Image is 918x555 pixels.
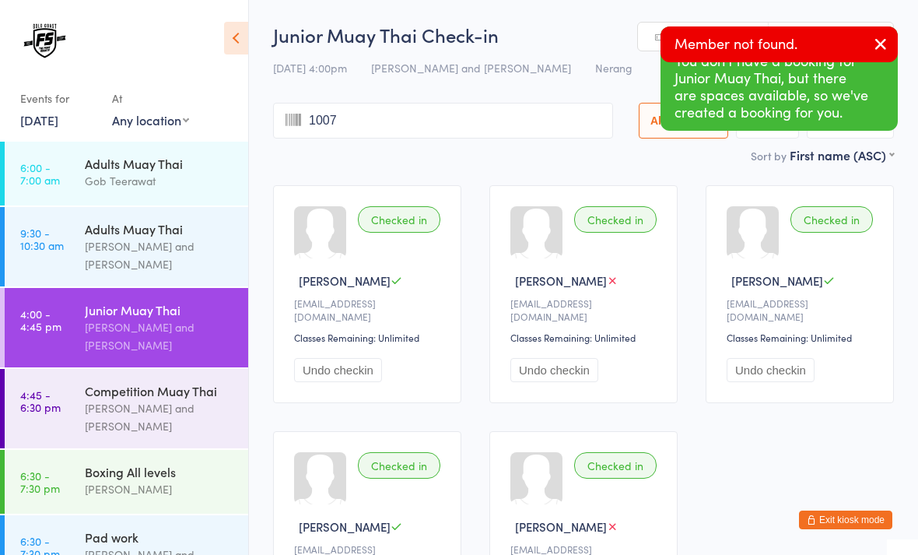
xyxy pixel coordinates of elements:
[727,358,815,382] button: Undo checkin
[358,206,440,233] div: Checked in
[731,272,823,289] span: [PERSON_NAME]
[273,22,894,47] h2: Junior Muay Thai Check-in
[574,206,657,233] div: Checked in
[371,60,571,76] span: [PERSON_NAME] and [PERSON_NAME]
[294,297,445,323] div: [EMAIL_ADDRESS][DOMAIN_NAME]
[515,518,607,535] span: [PERSON_NAME]
[595,60,632,76] span: Nerang
[85,399,235,435] div: [PERSON_NAME] and [PERSON_NAME]
[660,26,898,131] div: Welcome, [PERSON_NAME]! You don't have a booking for Junior Muay Thai, but there are spaces avail...
[510,297,661,323] div: [EMAIL_ADDRESS][DOMAIN_NAME]
[85,220,235,237] div: Adults Muay Thai
[5,369,248,448] a: 4:45 -6:30 pmCompetition Muay Thai[PERSON_NAME] and [PERSON_NAME]
[20,307,61,332] time: 4:00 - 4:45 pm
[515,272,607,289] span: [PERSON_NAME]
[5,288,248,367] a: 4:00 -4:45 pmJunior Muay Thai[PERSON_NAME] and [PERSON_NAME]
[85,155,235,172] div: Adults Muay Thai
[85,237,235,273] div: [PERSON_NAME] and [PERSON_NAME]
[799,511,892,529] button: Exit kiosk mode
[790,146,894,163] div: First name (ASC)
[510,331,661,344] div: Classes Remaining: Unlimited
[85,529,235,546] div: Pad work
[20,388,61,413] time: 4:45 - 6:30 pm
[85,480,235,498] div: [PERSON_NAME]
[574,452,657,479] div: Checked in
[294,331,445,344] div: Classes Remaining: Unlimited
[5,142,248,205] a: 6:00 -7:00 amAdults Muay ThaiGob Teerawat
[790,206,873,233] div: Checked in
[273,60,347,76] span: [DATE] 4:00pm
[5,450,248,514] a: 6:30 -7:30 pmBoxing All levels[PERSON_NAME]
[85,172,235,190] div: Gob Teerawat
[20,86,96,111] div: Events for
[20,227,64,251] time: 9:30 - 10:30 am
[20,469,60,494] time: 6:30 - 7:30 pm
[751,148,787,163] label: Sort by
[85,318,235,354] div: [PERSON_NAME] and [PERSON_NAME]
[358,452,440,479] div: Checked in
[20,111,58,128] a: [DATE]
[85,382,235,399] div: Competition Muay Thai
[85,301,235,318] div: Junior Muay Thai
[299,518,391,535] span: [PERSON_NAME]
[660,26,898,62] div: Member not found.
[16,12,74,70] img: The Fight Society
[20,161,60,186] time: 6:00 - 7:00 am
[727,297,878,323] div: [EMAIL_ADDRESS][DOMAIN_NAME]
[510,358,598,382] button: Undo checkin
[85,463,235,480] div: Boxing All levels
[112,86,189,111] div: At
[273,103,613,139] input: Search
[294,358,382,382] button: Undo checkin
[112,111,189,128] div: Any location
[639,103,729,139] button: All Bookings
[727,331,878,344] div: Classes Remaining: Unlimited
[299,272,391,289] span: [PERSON_NAME]
[5,207,248,286] a: 9:30 -10:30 amAdults Muay Thai[PERSON_NAME] and [PERSON_NAME]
